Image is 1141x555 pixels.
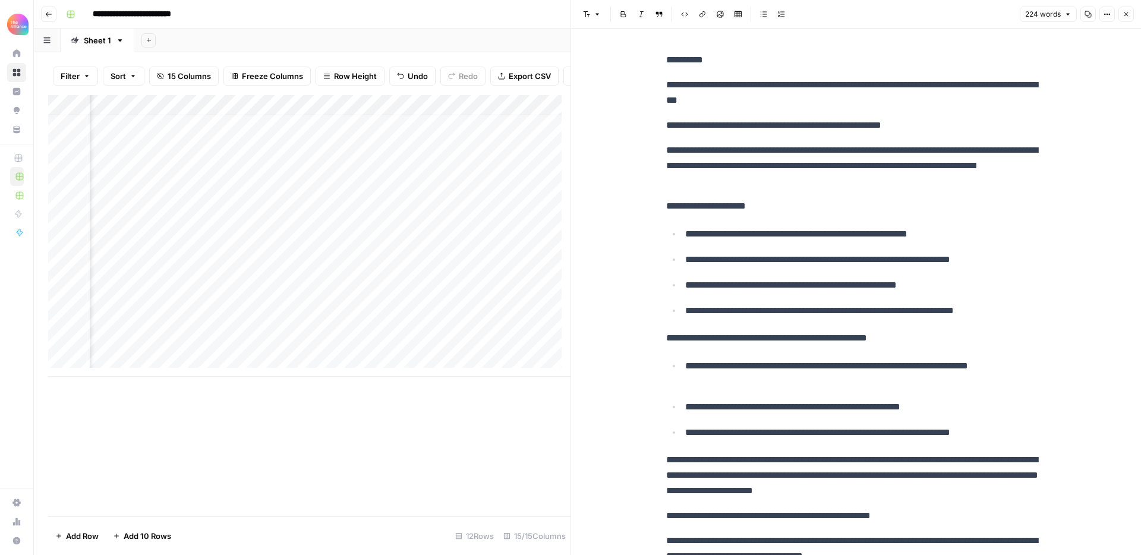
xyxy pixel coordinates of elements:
[7,101,26,120] a: Opportunities
[490,67,559,86] button: Export CSV
[48,526,106,545] button: Add Row
[450,526,499,545] div: 12 Rows
[7,82,26,101] a: Insights
[103,67,144,86] button: Sort
[53,67,98,86] button: Filter
[440,67,486,86] button: Redo
[106,526,178,545] button: Add 10 Rows
[223,67,311,86] button: Freeze Columns
[84,34,111,46] div: Sheet 1
[7,493,26,512] a: Settings
[7,120,26,139] a: Your Data
[499,526,570,545] div: 15/15 Columns
[111,70,126,82] span: Sort
[408,70,428,82] span: Undo
[1020,7,1077,22] button: 224 words
[7,14,29,35] img: Alliance Logo
[334,70,377,82] span: Row Height
[7,44,26,63] a: Home
[7,10,26,39] button: Workspace: Alliance
[459,70,478,82] span: Redo
[168,70,211,82] span: 15 Columns
[7,531,26,550] button: Help + Support
[242,70,303,82] span: Freeze Columns
[389,67,436,86] button: Undo
[61,29,134,52] a: Sheet 1
[124,530,171,542] span: Add 10 Rows
[509,70,551,82] span: Export CSV
[7,512,26,531] a: Usage
[1025,9,1061,20] span: 224 words
[66,530,99,542] span: Add Row
[316,67,384,86] button: Row Height
[149,67,219,86] button: 15 Columns
[7,63,26,82] a: Browse
[61,70,80,82] span: Filter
